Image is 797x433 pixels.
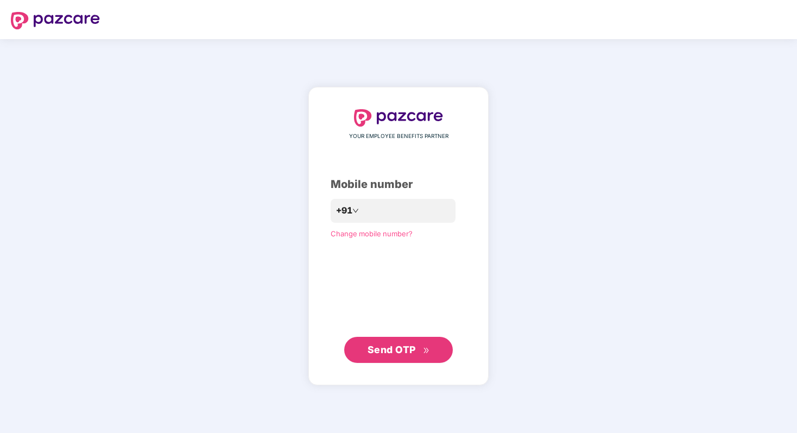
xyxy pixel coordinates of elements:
[331,229,413,238] a: Change mobile number?
[352,208,359,214] span: down
[336,204,352,217] span: +91
[11,12,100,29] img: logo
[349,132,448,141] span: YOUR EMPLOYEE BENEFITS PARTNER
[344,337,453,363] button: Send OTPdouble-right
[368,344,416,355] span: Send OTP
[331,176,466,193] div: Mobile number
[423,347,430,354] span: double-right
[354,109,443,127] img: logo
